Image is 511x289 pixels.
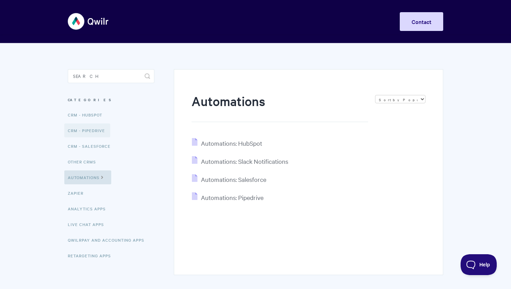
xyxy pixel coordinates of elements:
a: CRM - HubSpot [68,108,107,122]
select: Page reloads on selection [375,95,425,103]
span: Automations: Salesforce [201,175,266,183]
a: Other CRMs [68,155,101,169]
span: Automations: HubSpot [201,139,262,147]
a: Automations: Slack Notifications [192,157,288,165]
a: Automations [64,170,111,184]
a: Automations: Pipedrive [192,193,263,201]
iframe: Toggle Customer Support [461,254,497,275]
a: Contact [400,12,443,31]
span: Automations: Slack Notifications [201,157,288,165]
a: CRM - Pipedrive [64,123,110,137]
h1: Automations [192,92,368,122]
a: Retargeting Apps [68,249,116,263]
a: Analytics Apps [68,202,111,216]
a: Automations: HubSpot [192,139,262,147]
input: Search [68,69,154,83]
a: QwilrPay and Accounting Apps [68,233,149,247]
h3: Categories [68,94,154,106]
a: Zapier [68,186,89,200]
span: Automations: Pipedrive [201,193,263,201]
img: Qwilr Help Center [68,8,109,34]
a: CRM - Salesforce [68,139,116,153]
a: Live Chat Apps [68,217,109,231]
a: Automations: Salesforce [192,175,266,183]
